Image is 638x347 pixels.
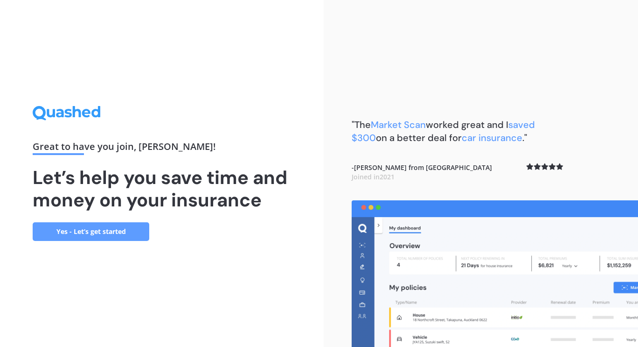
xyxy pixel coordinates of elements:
b: - [PERSON_NAME] from [GEOGRAPHIC_DATA] [352,163,492,181]
div: Great to have you join , [PERSON_NAME] ! [33,142,291,155]
b: "The worked great and I on a better deal for ." [352,119,535,144]
span: Market Scan [371,119,426,131]
h1: Let’s help you save time and money on your insurance [33,166,291,211]
span: car insurance [462,132,522,144]
span: saved $300 [352,119,535,144]
span: Joined in 2021 [352,172,395,181]
img: dashboard.webp [352,200,638,347]
a: Yes - Let’s get started [33,222,149,241]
